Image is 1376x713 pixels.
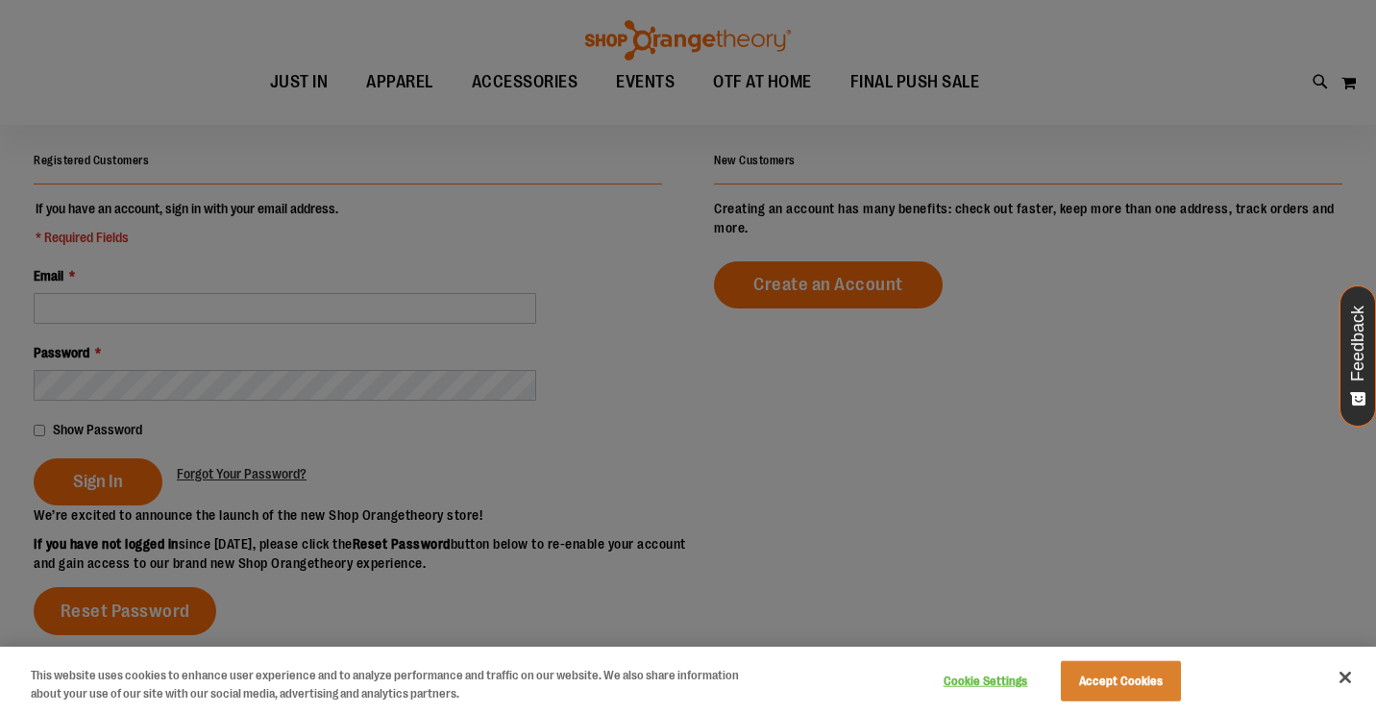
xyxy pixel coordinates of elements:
div: This website uses cookies to enhance user experience and to analyze performance and traffic on ou... [31,666,757,703]
button: Cookie Settings [925,662,1045,701]
button: Feedback - Show survey [1339,285,1376,427]
span: Feedback [1349,306,1367,381]
button: Accept Cookies [1061,661,1181,701]
button: Close [1324,656,1366,699]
